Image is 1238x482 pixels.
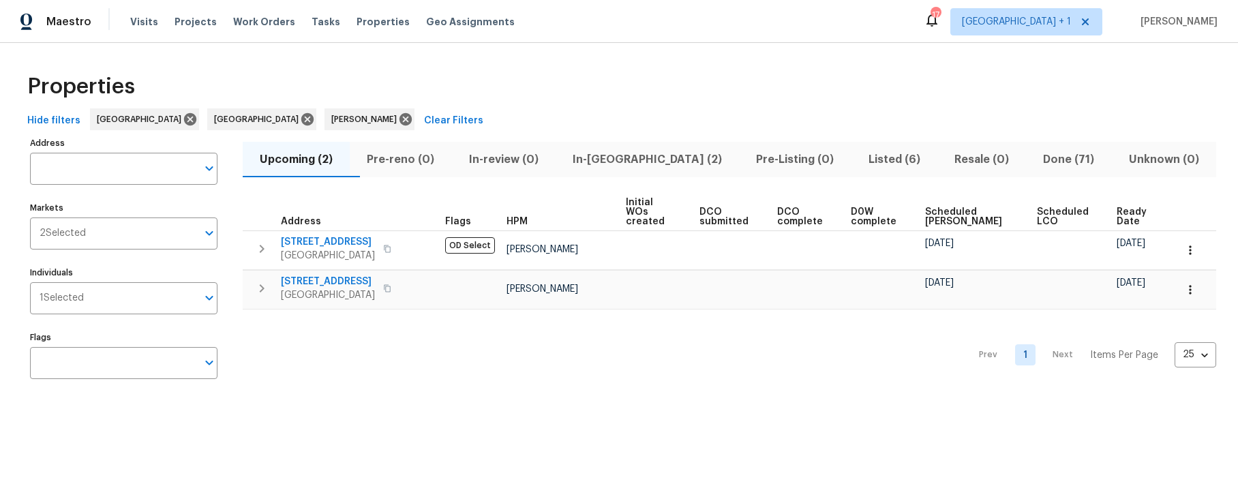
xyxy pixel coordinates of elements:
nav: Pagination Navigation [966,318,1216,393]
label: Flags [30,333,217,342]
span: [PERSON_NAME] [1135,15,1218,29]
span: Done (71) [1034,150,1103,169]
span: [GEOGRAPHIC_DATA] + 1 [962,15,1071,29]
span: [DATE] [1117,239,1145,248]
div: [GEOGRAPHIC_DATA] [90,108,199,130]
span: Scheduled [PERSON_NAME] [925,207,1014,226]
div: [GEOGRAPHIC_DATA] [207,108,316,130]
span: [PERSON_NAME] [331,112,402,126]
span: Pre-reno (0) [358,150,443,169]
span: 2 Selected [40,228,86,239]
span: Flags [445,217,471,226]
span: Visits [130,15,158,29]
div: [PERSON_NAME] [324,108,414,130]
p: Items Per Page [1090,348,1158,362]
div: 17 [931,8,940,22]
span: Projects [175,15,217,29]
span: Geo Assignments [426,15,515,29]
span: Resale (0) [946,150,1018,169]
span: [DATE] [925,278,954,288]
span: [GEOGRAPHIC_DATA] [281,288,375,302]
button: Open [200,224,219,243]
label: Individuals [30,269,217,277]
span: Properties [357,15,410,29]
button: Open [200,288,219,307]
span: Pre-Listing (0) [747,150,843,169]
button: Hide filters [22,108,86,134]
span: Scheduled LCO [1037,207,1093,226]
span: [STREET_ADDRESS] [281,235,375,249]
button: Clear Filters [419,108,489,134]
div: 25 [1175,337,1216,372]
span: [DATE] [925,239,954,248]
span: In-[GEOGRAPHIC_DATA] (2) [564,150,731,169]
span: DCO complete [777,207,828,226]
span: In-review (0) [460,150,547,169]
button: Open [200,159,219,178]
span: [GEOGRAPHIC_DATA] [97,112,187,126]
span: Clear Filters [424,112,483,130]
span: Hide filters [27,112,80,130]
span: [STREET_ADDRESS] [281,275,375,288]
span: [PERSON_NAME] [507,284,578,294]
span: [GEOGRAPHIC_DATA] [281,249,375,262]
span: Upcoming (2) [251,150,342,169]
span: [DATE] [1117,278,1145,288]
span: 1 Selected [40,292,84,304]
span: Work Orders [233,15,295,29]
a: Goto page 1 [1015,344,1036,365]
span: Listed (6) [860,150,929,169]
span: DCO submitted [699,207,754,226]
span: OD Select [445,237,495,254]
span: Maestro [46,15,91,29]
span: Initial WOs created [626,198,676,226]
span: Address [281,217,321,226]
button: Open [200,353,219,372]
span: Ready Date [1117,207,1152,226]
span: Unknown (0) [1120,150,1208,169]
label: Address [30,139,217,147]
label: Markets [30,204,217,212]
span: Properties [27,80,135,93]
span: D0W complete [851,207,902,226]
span: [GEOGRAPHIC_DATA] [214,112,304,126]
span: Tasks [312,17,340,27]
span: [PERSON_NAME] [507,245,578,254]
span: HPM [507,217,528,226]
